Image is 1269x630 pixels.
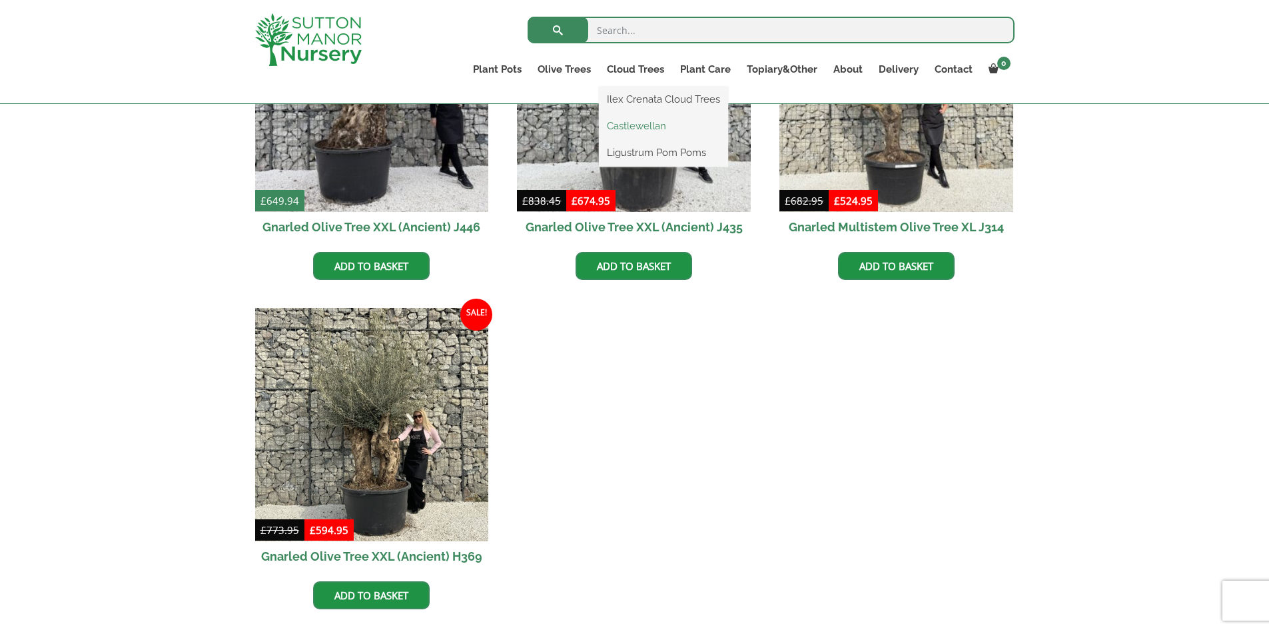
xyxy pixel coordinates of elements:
[310,523,316,537] span: £
[255,212,489,242] h2: Gnarled Olive Tree XXL (Ancient) J446
[255,541,489,571] h2: Gnarled Olive Tree XXL (Ancient) H369
[779,212,1013,242] h2: Gnarled Multistem Olive Tree XL J314
[572,194,578,207] span: £
[465,60,530,79] a: Plant Pots
[530,60,599,79] a: Olive Trees
[838,252,955,280] a: Add to basket: “Gnarled Multistem Olive Tree XL J314”
[260,523,266,537] span: £
[522,194,561,207] bdi: 838.45
[255,308,489,542] img: Gnarled Olive Tree XXL (Ancient) H369
[260,523,299,537] bdi: 773.95
[572,194,610,207] bdi: 674.95
[260,194,266,207] span: £
[785,194,791,207] span: £
[997,57,1011,70] span: 0
[255,13,362,66] img: logo
[599,116,728,136] a: Castlewellan
[255,308,489,572] a: Sale! Gnarled Olive Tree XXL (Ancient) H369
[672,60,739,79] a: Plant Care
[310,523,348,537] bdi: 594.95
[981,60,1015,79] a: 0
[528,17,1015,43] input: Search...
[460,299,492,331] span: Sale!
[517,212,751,242] h2: Gnarled Olive Tree XXL (Ancient) J435
[871,60,927,79] a: Delivery
[313,581,430,609] a: Add to basket: “Gnarled Olive Tree XXL (Ancient) H369”
[739,60,825,79] a: Topiary&Other
[576,252,692,280] a: Add to basket: “Gnarled Olive Tree XXL (Ancient) J435”
[834,194,840,207] span: £
[599,89,728,109] a: Ilex Crenata Cloud Trees
[825,60,871,79] a: About
[785,194,823,207] bdi: 682.95
[927,60,981,79] a: Contact
[313,252,430,280] a: Add to basket: “Gnarled Olive Tree XXL (Ancient) J446”
[599,60,672,79] a: Cloud Trees
[834,194,873,207] bdi: 524.95
[599,143,728,163] a: Ligustrum Pom Poms
[260,194,299,207] bdi: 649.94
[522,194,528,207] span: £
